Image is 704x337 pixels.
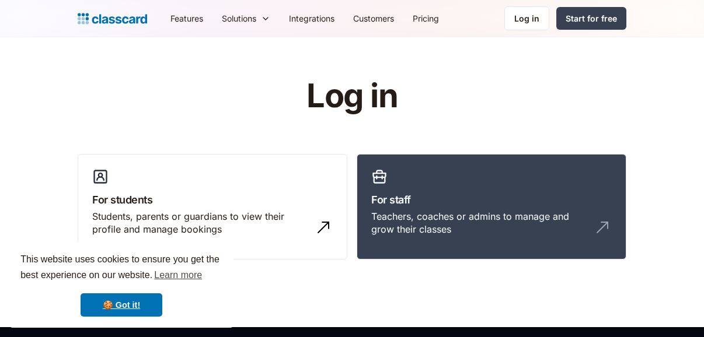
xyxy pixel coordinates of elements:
[222,12,256,24] div: Solutions
[161,5,212,31] a: Features
[20,252,222,284] span: This website uses cookies to ensure you get the best experience on our website.
[92,210,309,236] div: Students, parents or guardians to view their profile and manage bookings
[9,241,233,328] div: cookieconsent
[78,154,347,260] a: For studentsStudents, parents or guardians to view their profile and manage bookings
[167,78,538,114] h1: Log in
[371,192,612,208] h3: For staff
[566,12,617,24] div: Start for free
[403,5,448,31] a: Pricing
[280,5,344,31] a: Integrations
[344,5,403,31] a: Customers
[92,192,333,208] h3: For students
[81,293,162,317] a: dismiss cookie message
[556,7,626,30] a: Start for free
[78,10,147,27] a: home
[504,6,549,30] a: Log in
[371,210,588,236] div: Teachers, coaches or admins to manage and grow their classes
[514,12,539,24] div: Log in
[357,154,626,260] a: For staffTeachers, coaches or admins to manage and grow their classes
[152,266,204,284] a: learn more about cookies
[212,5,280,31] div: Solutions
